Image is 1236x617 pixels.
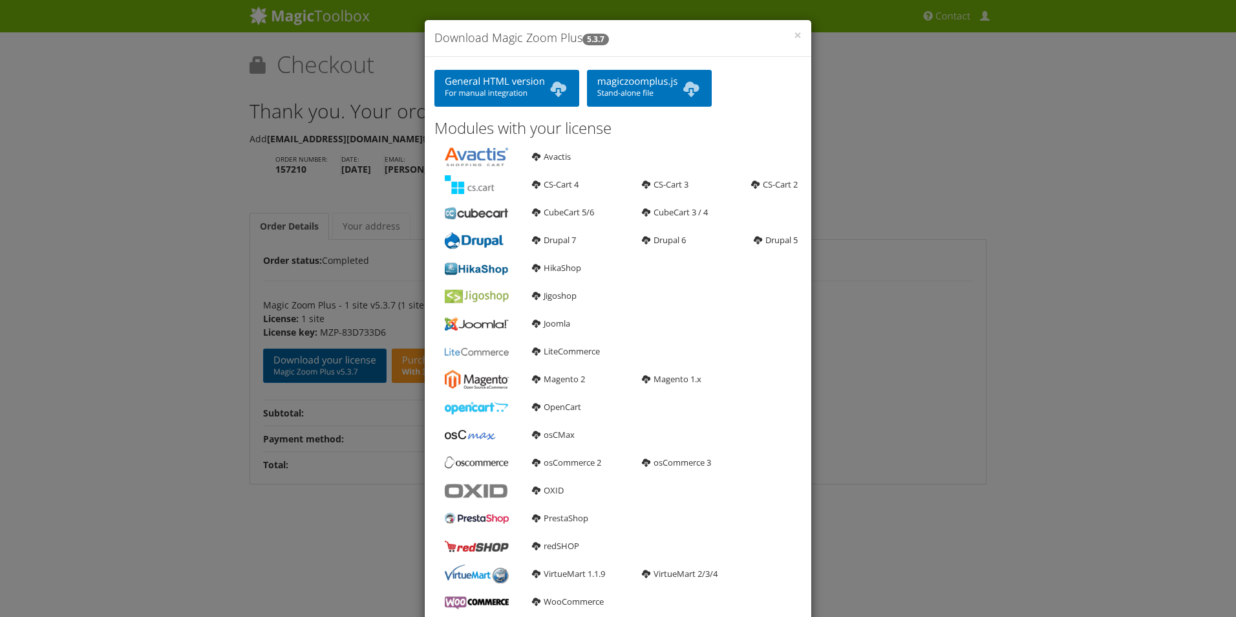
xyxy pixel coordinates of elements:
[532,206,594,218] a: CubeCart 5/6
[434,30,802,47] h4: Download Magic Zoom Plus
[642,206,708,218] a: CubeCart 3 / 4
[642,568,718,579] a: VirtueMart 2/3/4
[445,88,569,98] span: For manual integration
[532,540,579,552] a: redSHOP
[532,512,588,524] a: PrestaShop
[532,457,601,468] a: osCommerce 2
[754,234,798,246] a: Drupal 5
[434,120,802,136] h3: Modules with your license
[794,28,802,42] button: Close
[532,484,564,496] a: OXID
[582,34,609,45] b: 5.3.7
[642,373,701,385] a: Magento 1.x
[532,234,576,246] a: Drupal 7
[587,70,712,107] a: magiczoomplus.jsStand-alone file
[642,179,688,190] a: CS-Cart 3
[751,179,798,190] a: CS-Cart 2
[532,151,571,162] a: Avactis
[794,26,802,44] span: ×
[532,345,600,357] a: LiteCommerce
[532,429,575,440] a: osCMax
[532,290,577,301] a: Jigoshop
[532,179,579,190] a: CS-Cart 4
[642,234,686,246] a: Drupal 6
[263,294,546,400] td: Magic Zoom Plus - 1 site v5.3.7 (1 site)
[532,262,581,274] a: HikaShop
[532,568,605,579] a: VirtueMart 1.1.9
[532,401,581,413] a: OpenCart
[532,318,570,329] a: Joomla
[532,373,585,385] a: Magento 2
[642,457,711,468] a: osCommerce 3
[597,88,702,98] span: Stand-alone file
[434,70,579,107] a: General HTML versionFor manual integration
